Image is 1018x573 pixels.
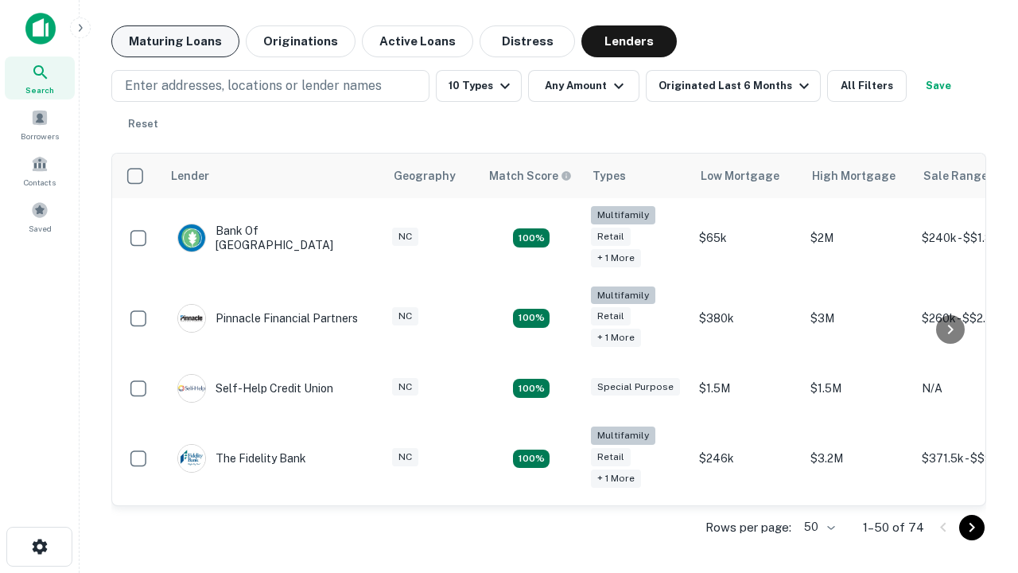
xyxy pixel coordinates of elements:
[177,224,368,252] div: Bank Of [GEOGRAPHIC_DATA]
[802,279,914,359] td: $3M
[489,167,569,185] h6: Match Score
[591,427,655,445] div: Multifamily
[812,166,896,185] div: High Mortgage
[591,228,631,246] div: Retail
[480,25,575,57] button: Distress
[178,375,205,402] img: picture
[923,166,988,185] div: Sale Range
[701,166,779,185] div: Low Mortgage
[513,309,550,328] div: Matching Properties: 17, hasApolloMatch: undefined
[583,154,691,198] th: Types
[802,154,914,198] th: High Mortgage
[392,228,418,246] div: NC
[863,518,924,537] p: 1–50 of 74
[938,446,1018,522] iframe: Chat Widget
[581,25,677,57] button: Lenders
[246,25,356,57] button: Originations
[591,470,641,488] div: + 1 more
[802,358,914,419] td: $1.5M
[177,304,358,333] div: Pinnacle Financial Partners
[5,103,75,146] a: Borrowers
[21,130,59,142] span: Borrowers
[591,286,655,305] div: Multifamily
[591,329,641,347] div: + 1 more
[384,154,480,198] th: Geography
[591,307,631,325] div: Retail
[591,249,641,267] div: + 1 more
[392,448,418,466] div: NC
[659,76,814,95] div: Originated Last 6 Months
[489,167,572,185] div: Capitalize uses an advanced AI algorithm to match your search with the best lender. The match sco...
[5,195,75,238] a: Saved
[528,70,639,102] button: Any Amount
[171,166,209,185] div: Lender
[29,222,52,235] span: Saved
[480,154,583,198] th: Capitalize uses an advanced AI algorithm to match your search with the best lender. The match sco...
[178,224,205,251] img: picture
[178,305,205,332] img: picture
[362,25,473,57] button: Active Loans
[24,176,56,189] span: Contacts
[798,516,837,539] div: 50
[913,70,964,102] button: Save your search to get updates of matches that match your search criteria.
[827,70,907,102] button: All Filters
[513,228,550,248] div: Matching Properties: 17, hasApolloMatch: undefined
[177,444,306,473] div: The Fidelity Bank
[802,419,914,499] td: $3.2M
[161,154,384,198] th: Lender
[691,419,802,499] td: $246k
[691,358,802,419] td: $1.5M
[959,515,985,540] button: Go to next page
[178,445,205,472] img: picture
[591,378,680,396] div: Special Purpose
[5,57,75,99] a: Search
[111,25,239,57] button: Maturing Loans
[25,84,54,96] span: Search
[394,166,456,185] div: Geography
[177,374,333,403] div: Self-help Credit Union
[593,166,626,185] div: Types
[591,206,655,224] div: Multifamily
[392,307,418,325] div: NC
[646,70,821,102] button: Originated Last 6 Months
[436,70,522,102] button: 10 Types
[691,154,802,198] th: Low Mortgage
[125,76,382,95] p: Enter addresses, locations or lender names
[591,448,631,466] div: Retail
[392,378,418,396] div: NC
[513,379,550,398] div: Matching Properties: 11, hasApolloMatch: undefined
[5,149,75,192] a: Contacts
[513,450,550,469] div: Matching Properties: 10, hasApolloMatch: undefined
[705,518,791,537] p: Rows per page:
[802,198,914,279] td: $2M
[691,279,802,359] td: $380k
[111,70,429,102] button: Enter addresses, locations or lender names
[691,198,802,279] td: $65k
[25,13,56,45] img: capitalize-icon.png
[118,108,169,140] button: Reset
